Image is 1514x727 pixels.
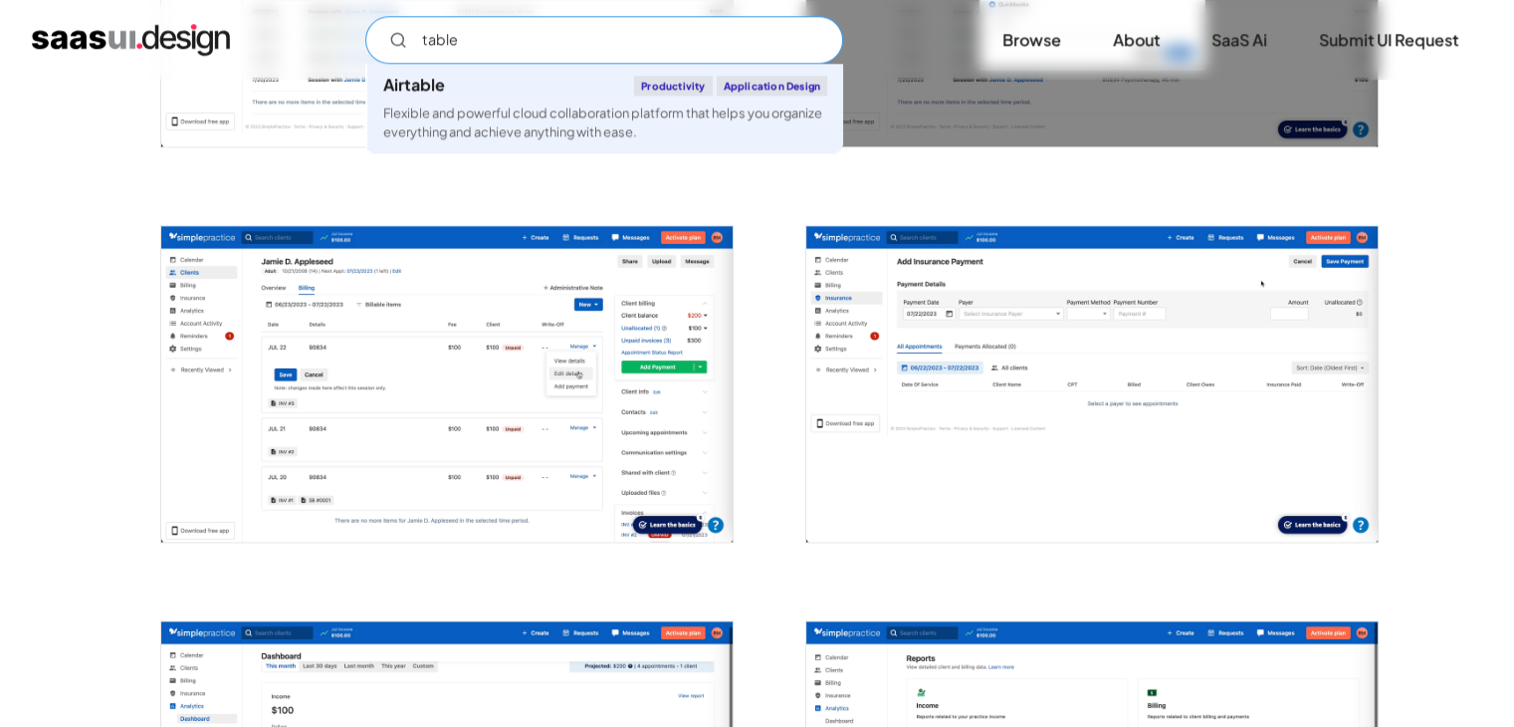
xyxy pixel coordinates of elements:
[365,16,843,64] input: Search UI designs you're looking for...
[365,16,843,64] form: Email Form
[161,226,733,542] img: 64cf8bb31c7aed371ae91547_SimplePractice%20-%20EHR%20Software%20for%20Health%20%26%20Wellness%20Pr...
[806,226,1378,542] img: 64cf8bb22293c2299f68b9fb_SimplePractice%20-%20EHR%20Software%20for%20Health%20%26%20Wellness%20Pr...
[1089,18,1184,62] a: About
[367,64,843,153] a: AirtableProductivityApplication DesignFlexible and powerful cloud collaboration platform that hel...
[1188,18,1291,62] a: SaaS Ai
[806,226,1378,542] a: open lightbox
[634,76,712,96] div: Productivity
[1295,18,1482,62] a: Submit UI Request
[383,104,827,141] div: Flexible and powerful cloud collaboration platform that helps you organize everything and achieve...
[383,77,445,93] div: Airtable
[717,76,828,96] div: Application Design
[978,18,1085,62] a: Browse
[32,24,230,56] a: home
[161,226,733,542] a: open lightbox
